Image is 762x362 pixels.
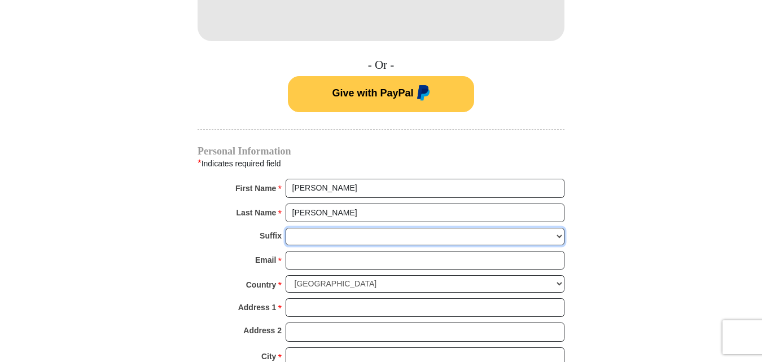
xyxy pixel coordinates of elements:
[332,87,413,99] span: Give with PayPal
[237,205,277,220] strong: Last Name
[288,76,474,112] button: Give with PayPal
[260,228,282,244] strong: Suffix
[238,299,277,315] strong: Address 1
[414,85,430,103] img: paypal
[255,252,276,268] strong: Email
[198,156,564,171] div: Indicates required field
[246,277,277,293] strong: Country
[198,147,564,156] h4: Personal Information
[235,180,276,196] strong: First Name
[198,58,564,72] h4: - Or -
[243,323,282,338] strong: Address 2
